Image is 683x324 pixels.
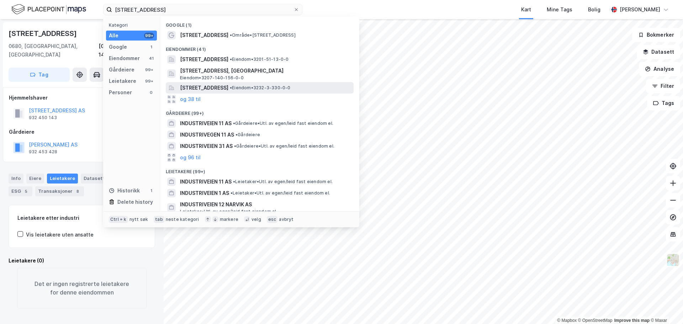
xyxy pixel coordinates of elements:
div: Hjemmelshaver [9,94,155,102]
div: ESG [9,186,32,196]
div: 99+ [144,78,154,84]
span: Gårdeiere • Utl. av egen/leid fast eiendom el. [234,143,334,149]
span: • [231,190,233,196]
span: Gårdeiere • Utl. av egen/leid fast eiendom el. [233,121,333,126]
div: esc [267,216,278,223]
div: 99+ [144,67,154,73]
div: neste kategori [166,217,199,222]
div: Leietakere (99+) [160,163,359,176]
button: og 38 til [180,95,201,103]
a: Mapbox [557,318,577,323]
span: • [234,143,236,149]
div: Google (1) [160,17,359,30]
button: Filter [646,79,680,93]
span: • [230,32,232,38]
div: [PERSON_NAME] [620,5,660,14]
div: nytt søk [129,217,148,222]
span: [STREET_ADDRESS] [180,55,228,64]
div: tab [154,216,164,223]
div: [STREET_ADDRESS] [9,28,78,39]
div: Eiendommer (41) [160,41,359,54]
div: 932 453 428 [29,149,57,155]
span: • [233,179,235,184]
span: Område • [STREET_ADDRESS] [230,32,296,38]
span: INDUSTRIVEIEN 12 NARVIK AS [180,200,351,209]
div: 8 [74,188,81,195]
span: INDUSTRIVEIEN 1 AS [180,189,229,197]
div: Leietakere (0) [9,256,155,265]
span: [STREET_ADDRESS] [180,31,228,39]
span: INDUSTRIVEIEN 11 AS [180,177,232,186]
button: Datasett [637,45,680,59]
div: Info [9,174,23,184]
span: Leietaker • Utl. av egen/leid fast eiendom el. [231,190,330,196]
div: Leietakere [47,174,78,184]
div: Eiendommer [109,54,140,63]
iframe: Chat Widget [647,290,683,324]
div: 932 450 143 [29,115,57,121]
div: Delete history [117,198,153,206]
input: Søk på adresse, matrikkel, gårdeiere, leietakere eller personer [112,4,293,15]
div: Leietakere etter industri [17,214,146,222]
div: 0680, [GEOGRAPHIC_DATA], [GEOGRAPHIC_DATA] [9,42,99,59]
span: Gårdeiere [235,132,260,138]
div: 0 [148,90,154,95]
a: OpenStreetMap [578,318,613,323]
div: velg [252,217,261,222]
div: Gårdeiere [109,65,134,74]
span: [STREET_ADDRESS], [GEOGRAPHIC_DATA] [180,67,351,75]
div: Google [109,43,127,51]
div: Kontrollprogram for chat [647,290,683,324]
span: Leietaker • Utl. av egen/leid fast eiendom el. [233,179,333,185]
span: • [235,132,238,137]
img: logo.f888ab2527a4732fd821a326f86c7f29.svg [11,3,86,16]
div: [GEOGRAPHIC_DATA], 149/486 [99,42,155,59]
div: avbryt [279,217,293,222]
button: Bokmerker [632,28,680,42]
span: • [233,121,235,126]
div: Personer [109,88,132,97]
button: og 96 til [180,153,201,162]
div: Ctrl + k [109,216,128,223]
span: • [230,85,232,90]
div: Datasett [81,174,116,184]
span: • [230,57,232,62]
div: Kart [521,5,531,14]
div: Vis leietakere uten ansatte [26,230,94,239]
div: Eiere [26,174,44,184]
img: Z [666,253,680,267]
div: Historikk [109,186,140,195]
div: markere [220,217,238,222]
div: 41 [148,55,154,61]
div: 99+ [144,33,154,38]
div: Kategori [109,22,157,28]
div: Gårdeiere (99+) [160,105,359,118]
div: Gårdeiere [9,128,155,136]
div: Transaksjoner [35,186,84,196]
div: 5 [22,188,30,195]
div: Mine Tags [547,5,572,14]
span: Eiendom • 3232-3-330-0-0 [230,85,291,91]
button: Tag [9,68,70,82]
div: Leietakere [109,77,136,85]
div: Det er ingen registrerte leietakere for denne eiendommen [17,268,147,308]
div: Alle [109,31,118,40]
div: 1 [148,188,154,193]
div: Bolig [588,5,600,14]
span: INDUSTRIVEIEN 31 AS [180,142,233,150]
span: INDUSTRIVEIEN 11 AS [180,119,232,128]
button: Analyse [639,62,680,76]
span: Eiendom • 3201-51-13-0-0 [230,57,289,62]
span: Leietaker • Utl. av egen/leid fast eiendom el. [180,209,277,214]
span: Eiendom • 3207-140-156-0-0 [180,75,244,81]
a: Improve this map [614,318,650,323]
span: INDUSTRIVEGEN 11 AS [180,131,234,139]
button: Tags [647,96,680,110]
span: [STREET_ADDRESS] [180,84,228,92]
div: 1 [148,44,154,50]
